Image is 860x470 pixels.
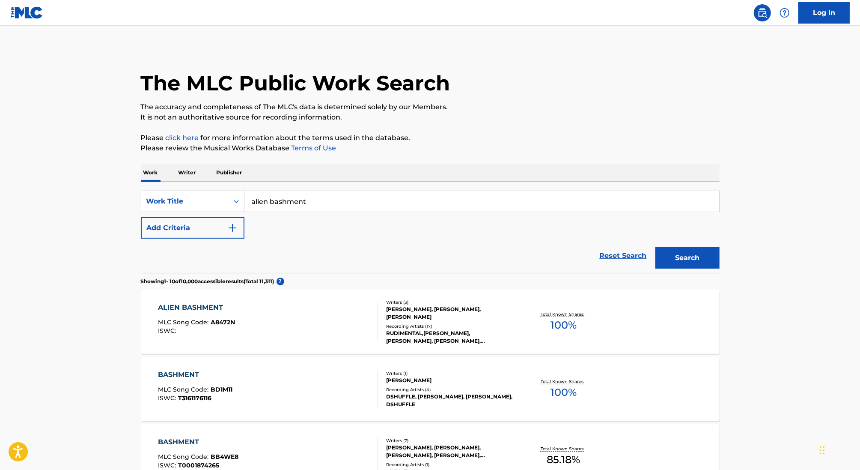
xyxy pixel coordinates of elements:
div: Recording Artists ( 1 ) [386,461,515,468]
img: help [780,8,790,18]
div: BASHMENT [158,437,238,447]
a: Reset Search [595,246,651,265]
p: Writer [176,164,199,182]
span: MLC Song Code : [158,318,211,326]
p: Total Known Shares: [541,311,586,317]
a: Public Search [754,4,771,21]
iframe: Chat Widget [817,429,860,470]
span: BD1M11 [211,386,232,393]
div: [PERSON_NAME], [PERSON_NAME], [PERSON_NAME], [PERSON_NAME], [PERSON_NAME] [PERSON_NAME] EDH, [PER... [386,444,515,459]
span: T3161176116 [178,394,211,402]
a: Log In [798,2,850,24]
div: BASHMENT [158,370,232,380]
div: Writers ( 3 ) [386,299,515,305]
span: ISWC : [158,327,178,335]
div: Writers ( 7 ) [386,437,515,444]
button: Add Criteria [141,217,244,239]
span: A8472N [211,318,235,326]
span: ISWC : [158,461,178,469]
p: Total Known Shares: [541,378,586,385]
span: ? [277,278,284,285]
div: [PERSON_NAME] [386,377,515,384]
h1: The MLC Public Work Search [141,70,450,96]
div: Writers ( 1 ) [386,370,515,377]
span: 85.18 % [547,452,580,467]
span: MLC Song Code : [158,453,211,461]
p: Please for more information about the terms used in the database. [141,133,720,143]
div: [PERSON_NAME], [PERSON_NAME], [PERSON_NAME] [386,305,515,321]
span: BB4WE8 [211,453,238,461]
div: ALIEN BASHMENT [158,302,235,313]
p: The accuracy and completeness of The MLC's data is determined solely by our Members. [141,102,720,112]
p: Publisher [214,164,245,182]
p: It is not an authoritative source for recording information. [141,112,720,123]
div: Recording Artists ( 17 ) [386,323,515,329]
p: Work [141,164,161,182]
span: T0001874265 [178,461,219,469]
img: MLC Logo [10,6,43,19]
span: 100 % [551,317,577,333]
img: 9d2ae6d4665cec9f34b9.svg [227,223,238,233]
p: Please review the Musical Works Database [141,143,720,153]
div: Work Title [146,196,223,207]
img: search [757,8,768,18]
button: Search [655,247,720,269]
div: Recording Artists ( 4 ) [386,386,515,393]
span: 100 % [551,385,577,400]
a: ALIEN BASHMENTMLC Song Code:A8472NISWC:Writers (3)[PERSON_NAME], [PERSON_NAME], [PERSON_NAME]Reco... [141,290,720,354]
a: BASHMENTMLC Song Code:BD1M11ISWC:T3161176116Writers (1)[PERSON_NAME]Recording Artists (4)DSHUFFLE... [141,357,720,421]
p: Showing 1 - 10 of 10,000 accessible results (Total 11,311 ) [141,278,274,285]
a: click here [166,134,199,142]
div: RUDIMENTAL,[PERSON_NAME], [PERSON_NAME], [PERSON_NAME], RUDIMENTAL, RUDIMENTAL [386,329,515,345]
p: Total Known Shares: [541,446,586,452]
span: MLC Song Code : [158,386,211,393]
div: Help [776,4,793,21]
form: Search Form [141,191,720,273]
a: Terms of Use [290,144,336,152]
span: ISWC : [158,394,178,402]
div: Drag [820,437,825,463]
div: DSHUFFLE, [PERSON_NAME], [PERSON_NAME], DSHUFFLE [386,393,515,408]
